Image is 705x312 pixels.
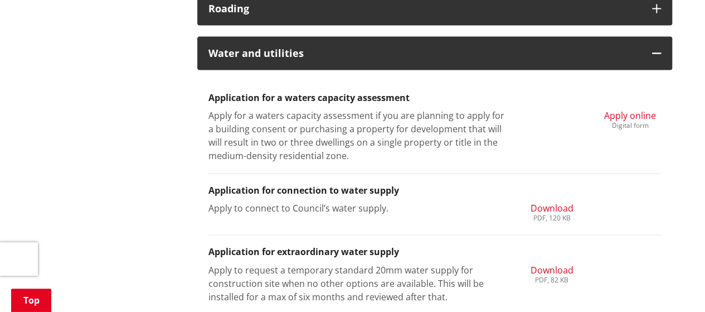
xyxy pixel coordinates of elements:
[208,185,661,196] h3: Application for connection to water supply
[208,263,504,304] p: Apply to request a temporary standard 20mm water supply for construction site when no other optio...
[654,265,694,305] iframe: Messenger Launcher
[530,215,573,222] div: PDF, 120 KB
[604,122,656,129] div: Digital form
[11,289,51,312] a: Top
[530,264,573,276] span: Download
[208,109,504,162] p: Apply for a waters capacity assessment if you are planning to apply for a building consent or pur...
[604,109,656,122] span: Apply online
[208,201,504,215] p: Apply to connect to Council’s water supply.
[604,109,656,129] a: Apply online Digital form
[530,277,573,284] div: PDF, 82 KB
[208,247,661,257] h3: Application for extraordinary water supply
[208,93,661,103] h3: Application for a waters capacity assessment
[208,3,641,15] h3: Roading
[530,201,573,222] a: Download PDF, 120 KB
[530,202,573,214] span: Download
[530,263,573,284] a: Download PDF, 82 KB
[208,48,641,59] h3: Water and utilities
